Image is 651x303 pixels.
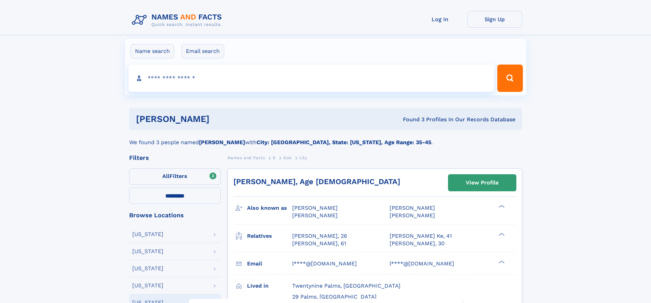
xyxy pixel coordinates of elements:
[283,155,291,160] span: Sok
[273,153,276,162] a: S
[129,168,221,185] label: Filters
[467,11,522,28] a: Sign Up
[247,230,292,242] h3: Relatives
[497,65,523,92] button: Search Button
[292,212,338,219] span: [PERSON_NAME]
[257,139,431,146] b: City: [GEOGRAPHIC_DATA], State: [US_STATE], Age Range: 35-45
[247,202,292,214] h3: Also known as
[132,249,163,254] div: [US_STATE]
[413,11,467,28] a: Log In
[497,204,505,209] div: ❯
[299,155,307,160] span: Lily
[129,212,221,218] div: Browse Locations
[292,205,338,211] span: [PERSON_NAME]
[136,115,306,123] h1: [PERSON_NAME]
[283,153,291,162] a: Sok
[162,173,169,179] span: All
[466,175,499,191] div: View Profile
[247,280,292,292] h3: Lived in
[233,177,400,186] a: [PERSON_NAME], Age [DEMOGRAPHIC_DATA]
[129,11,228,29] img: Logo Names and Facts
[247,258,292,270] h3: Email
[129,130,522,147] div: We found 3 people named with .
[199,139,245,146] b: [PERSON_NAME]
[390,240,445,247] a: [PERSON_NAME], 30
[292,283,401,289] span: Twentynine Palms, [GEOGRAPHIC_DATA]
[306,116,515,123] div: Found 3 Profiles In Our Records Database
[132,232,163,237] div: [US_STATE]
[132,266,163,271] div: [US_STATE]
[292,232,347,240] a: [PERSON_NAME], 26
[228,153,265,162] a: Names and Facts
[390,232,452,240] a: [PERSON_NAME] Ke, 41
[448,175,516,191] a: View Profile
[292,293,377,300] span: 29 Palms, [GEOGRAPHIC_DATA]
[497,260,505,264] div: ❯
[128,65,494,92] input: search input
[390,212,435,219] span: [PERSON_NAME]
[131,44,174,58] label: Name search
[181,44,224,58] label: Email search
[132,283,163,288] div: [US_STATE]
[390,205,435,211] span: [PERSON_NAME]
[292,240,346,247] a: [PERSON_NAME], 61
[129,155,221,161] div: Filters
[497,232,505,236] div: ❯
[273,155,276,160] span: S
